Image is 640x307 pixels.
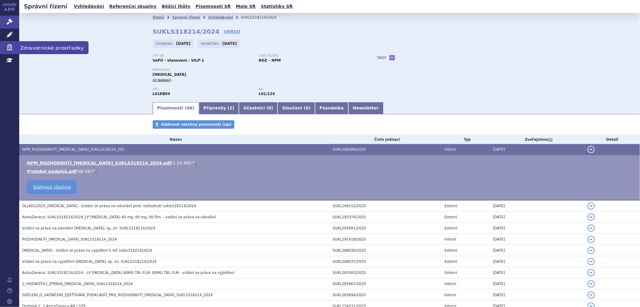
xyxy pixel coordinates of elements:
button: detail [587,280,595,287]
a: Stáhnout všechny písemnosti (zip) [153,120,235,129]
strong: ROZ – NPM [259,58,281,63]
a: Písemnosti SŘ [194,2,233,11]
span: Externí [445,259,457,264]
span: Externí [445,271,457,275]
span: ROZHODNUTÍ_TAGRISSO_SUKLS318214_2024 [22,237,117,241]
a: Domů [153,15,164,20]
a: Písemnosti (48) [153,102,199,114]
span: NPM_ROZHODNUTÍ_TAGRISSO_SUKLS318214_202 [22,147,124,152]
a: Referenční skupiny [107,2,158,11]
span: 1.24 MB [173,161,190,165]
span: 9 [268,106,271,110]
th: Detail [584,135,640,144]
a: 🔍 [192,161,197,165]
td: [DATE] [490,144,584,155]
li: SUKLS318214/2024 [241,13,284,22]
a: Statistiky SŘ [259,2,294,11]
th: Číslo jednací [330,135,442,144]
abbr: (?) [548,138,553,142]
a: Poznámka [315,102,348,114]
a: + [389,55,395,60]
button: detail [587,213,595,221]
td: [DATE] [490,256,584,267]
span: 2 [230,106,233,110]
span: Zahájeno: [156,41,175,46]
td: SUKL299152/2025 [330,200,442,212]
strong: [DATE] [222,41,237,46]
span: Ukončeno: [200,41,221,46]
span: OL/401/2025_TAGRISSO - Vzdání se práva na odvolání proti rozhodnutí sukls318214/2024 [22,204,196,208]
span: AstraZeneca; SUKLS318214/2024 - LP TAGRISSO 40MG TBL FLM, 80MG TBL FLM - vzdání se práva na vyjád... [22,271,234,275]
span: Externí [445,226,457,230]
strong: SUKLS318214/2024 [153,28,220,35]
th: Zveřejněno [490,135,584,144]
td: SUKL285583/2025 [330,267,442,278]
a: Moje SŘ [234,2,257,11]
td: [DATE] [490,290,584,301]
span: SDĚLENÍ_O_UKONČENÍ_ZJIŠŤOVÁNÍ_PODKLADŮ_PRO_ROZHODNUTÍ_TAGRISSO_SUKLS318214_2024 [22,293,213,297]
p: ATC: [153,87,253,91]
span: Interní [445,293,456,297]
button: detail [587,236,595,243]
a: 🔍 [92,169,97,174]
td: [DATE] [490,200,584,212]
a: Protokol podpisů.pdf [27,169,77,174]
p: Typ SŘ: [153,54,253,58]
span: [MEDICAL_DATA] [153,72,186,77]
td: SUKL283667/2025 [330,278,442,290]
td: [DATE] [490,278,584,290]
span: 2_HODNOTÍCÍ_ZPRÁVA_TAGRISSO_SUKLS318214_2024 [22,282,133,286]
span: Vzdání se práva na vyjádření TAGRISSO, sp. zn. SUKLS318214/2024 [22,259,157,264]
td: SUKL293691/2025 [330,223,442,234]
span: TAGRISSO - Vzdání se práva na vyjádření k HZ sukls318214/2024 [22,248,152,253]
button: detail [587,269,595,276]
button: detail [587,146,595,153]
a: Účastníci (9) [239,102,278,114]
button: detail [587,202,595,210]
a: Běžící lhůty [160,2,192,11]
span: Interní [445,147,456,152]
td: [DATE] [490,223,584,234]
span: 48 [187,106,192,110]
td: [DATE] [490,245,584,256]
span: Vzdání se práva na odvolání TAGRISSO, sp. zn. SUKLS318214/2024 [22,226,155,230]
a: VERSO [224,29,240,35]
a: NPM_ROZHODNUTÍ_[MEDICAL_DATA]_SUKLS318214_2024.pdf [27,161,171,165]
td: SUKL288037/2025 [330,256,442,267]
li: ( ) [27,160,634,166]
span: Zdravotnické prostředky [19,41,89,54]
h2: Správní řízení [19,2,72,11]
td: SUKL283694/2025 [330,290,442,301]
td: [DATE] [490,212,584,223]
span: Externí [445,215,457,219]
span: AstraZeneca; SUKLS318214/2024_LP TAGRISSO 40 mg, 80 mg, tbl.flm. - vzdání se práva na odvolání [22,215,216,219]
strong: [DATE] [176,41,191,46]
li: ( ) [27,168,634,174]
span: Externí [445,204,457,208]
p: Přípravky: [153,68,365,72]
button: detail [587,247,595,254]
td: SUKL291418/2025 [330,234,442,245]
td: SUKL293374/2025 [330,212,442,223]
a: Vyhledávání [208,15,233,20]
a: Přípravky (2) [199,102,239,114]
a: Stáhnout všechno [27,180,77,194]
button: detail [587,291,595,299]
td: SUKL308289/2025 [330,144,442,155]
span: Externí [445,248,457,253]
button: detail [587,258,595,265]
th: Typ [442,135,490,144]
h3: Tagy [377,54,387,61]
span: 0 [306,106,309,110]
strong: VaPÚ - stanovení - VILP-1 [153,58,204,63]
span: Interní [445,237,456,241]
span: Stáhnout všechny písemnosti (zip) [161,122,232,127]
strong: osimertinib [259,92,275,96]
td: [DATE] [490,267,584,278]
p: RS: [259,87,359,91]
td: SUKL288030/2025 [330,245,442,256]
a: Správní řízení [172,15,200,20]
button: detail [587,225,595,232]
td: [DATE] [490,234,584,245]
a: Sloučení (0) [278,102,315,114]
